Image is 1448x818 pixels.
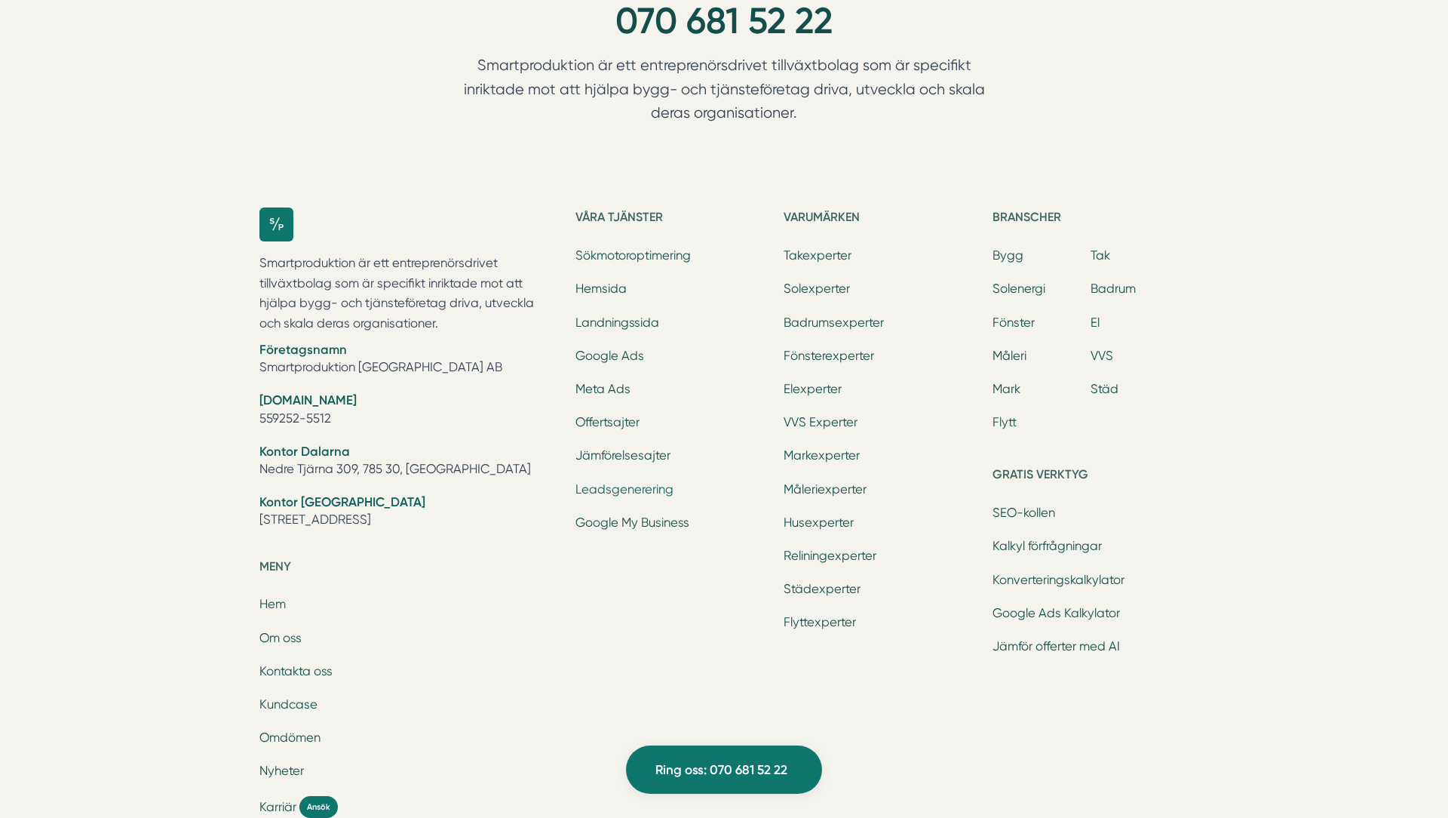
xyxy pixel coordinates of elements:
[259,392,557,430] li: 559252-5512
[259,664,333,678] a: Kontakta oss
[575,382,630,396] a: Meta Ads
[1091,248,1110,263] a: Tak
[992,315,1035,330] a: Fönster
[784,448,860,463] a: Markexperter
[575,248,691,263] a: Sökmotoroptimering
[992,539,1102,553] a: Kalkyl förfrågningar
[259,341,557,380] li: Smartproduktion [GEOGRAPHIC_DATA] AB
[259,730,321,745] a: Omdömen
[992,465,1189,489] h5: Gratis verktyg
[1091,315,1100,330] a: El
[992,281,1045,296] a: Solenergi
[784,281,850,296] a: Solexperter
[575,482,673,497] a: Leadsgenerering
[259,342,347,357] strong: Företagsnamn
[575,315,659,330] a: Landningssida
[992,248,1023,263] a: Bygg
[784,415,857,429] a: VVS Experter
[784,208,980,232] h5: Varumärken
[259,494,425,509] strong: Kontor [GEOGRAPHIC_DATA]
[992,573,1124,587] a: Konverteringskalkylator
[575,515,689,530] a: Google My Business
[299,796,338,818] span: Ansök
[259,764,304,778] a: Nyheter
[1091,281,1136,296] a: Badrum
[259,557,557,581] h5: Meny
[259,443,557,481] li: Nedre Tjärna 309, 785 30, [GEOGRAPHIC_DATA]
[1091,382,1118,396] a: Städ
[259,254,557,334] p: Smartproduktion är ett entreprenörsdrivet tillväxtbolag som är specifikt inriktade mot att hjälpa...
[992,606,1120,620] a: Google Ads Kalkylator
[259,631,302,645] a: Om oss
[784,248,851,263] a: Takexperter
[992,208,1189,232] h5: Branscher
[784,615,856,629] a: Flyttexperter
[1091,349,1113,363] a: VVS
[992,639,1120,653] a: Jämför offerter med AI
[992,382,1020,396] a: Mark
[434,54,1014,132] p: Smartproduktion är ett entreprenörsdrivet tillväxtbolag som är specifikt inriktade mot att hjälpa...
[575,349,644,363] a: Google Ads
[575,281,627,296] a: Hemsida
[259,697,318,712] a: Kundcase
[259,494,557,532] li: [STREET_ADDRESS]
[784,382,842,396] a: Elexperter
[259,796,557,818] a: Karriär Ansök
[259,444,350,459] strong: Kontor Dalarna
[784,549,876,563] a: Reliningexperter
[626,746,822,794] a: Ring oss: 070 681 52 22
[259,798,296,816] span: Karriär
[784,482,867,497] a: Måleriexperter
[992,506,1055,520] a: SEO-kollen
[784,515,854,530] a: Husexperter
[784,349,874,363] a: Fönsterexperter
[575,448,670,463] a: Jämförelsesajter
[575,415,640,429] a: Offertsajter
[784,315,884,330] a: Badrumsexperter
[992,415,1017,429] a: Flytt
[575,208,772,232] h5: Våra tjänster
[655,760,787,780] span: Ring oss: 070 681 52 22
[259,597,286,611] a: Hem
[784,582,861,596] a: Städexperter
[259,392,357,407] strong: [DOMAIN_NAME]
[992,349,1026,363] a: Måleri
